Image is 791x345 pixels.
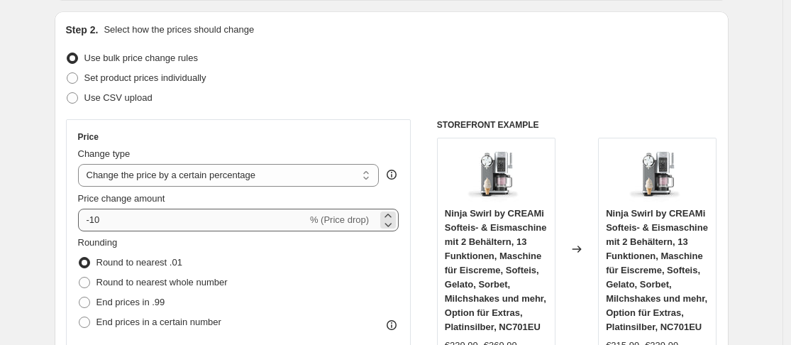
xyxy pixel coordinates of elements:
[96,297,165,307] span: End prices in .99
[385,168,399,182] div: help
[104,23,254,37] p: Select how the prices should change
[84,92,153,103] span: Use CSV upload
[84,53,198,63] span: Use bulk price change rules
[629,146,686,202] img: 711luhlnr9L_80x.jpg
[606,208,708,332] span: Ninja Swirl by CREAMi Softeis- & Eismaschine mit 2 Behältern, 13 Funktionen, Maschine für Eiscrem...
[78,131,99,143] h3: Price
[78,148,131,159] span: Change type
[84,72,206,83] span: Set product prices individually
[445,208,547,332] span: Ninja Swirl by CREAMi Softeis- & Eismaschine mit 2 Behältern, 13 Funktionen, Maschine für Eiscrem...
[78,209,307,231] input: -15
[96,257,182,268] span: Round to nearest .01
[310,214,369,225] span: % (Price drop)
[437,119,717,131] h6: STOREFRONT EXAMPLE
[96,317,221,327] span: End prices in a certain number
[78,237,118,248] span: Rounding
[96,277,228,287] span: Round to nearest whole number
[78,193,165,204] span: Price change amount
[468,146,524,202] img: 711luhlnr9L_80x.jpg
[66,23,99,37] h2: Step 2.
